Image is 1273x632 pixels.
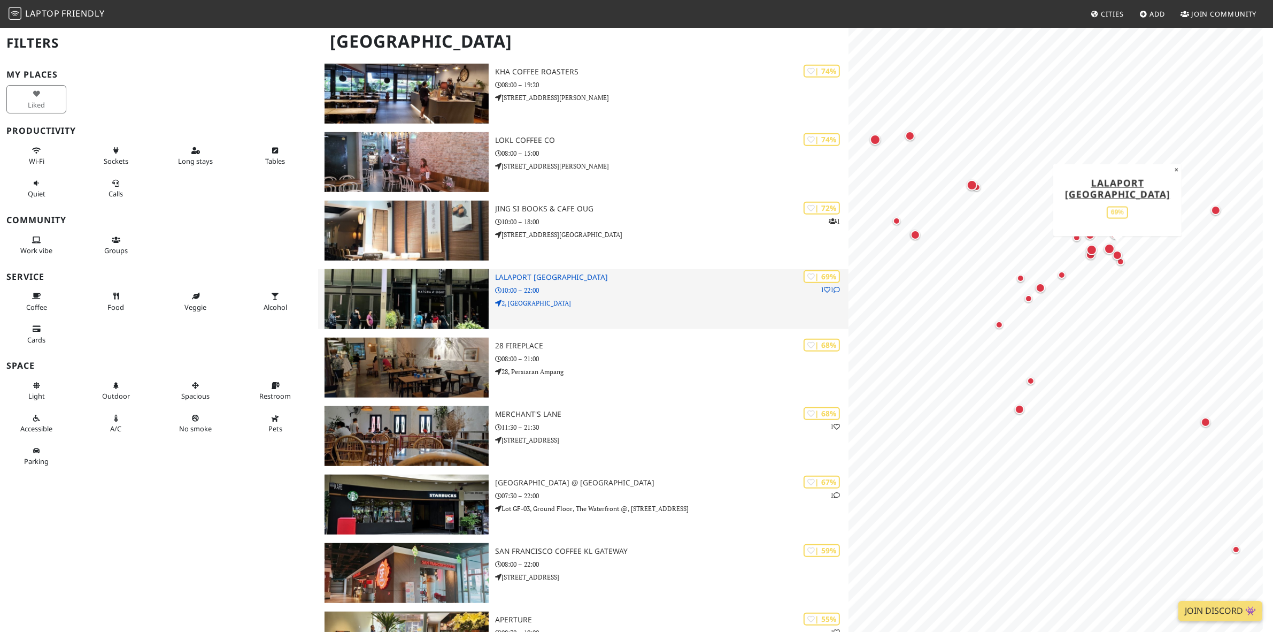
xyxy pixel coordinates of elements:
div: Map marker [1083,228,1097,242]
img: LaLaport Bukit Bintang City Centre [325,269,489,329]
div: | 55% [804,613,840,625]
div: Map marker [1110,248,1124,262]
span: Add [1150,9,1166,19]
h3: Community [6,215,312,225]
span: Alcohol [264,302,287,312]
div: Map marker [1013,402,1027,416]
div: | 72% [804,202,840,214]
p: [STREET_ADDRESS] [495,572,848,582]
button: Alcohol [245,287,305,316]
img: Merchant's Lane [325,406,489,466]
span: Food [107,302,124,312]
p: 07:30 – 22:00 [495,491,848,501]
div: Map marker [1024,375,1037,387]
button: Work vibe [6,231,66,260]
button: Food [86,287,146,316]
div: Map marker [1199,415,1213,429]
button: Close popup [1171,164,1182,176]
span: Group tables [104,246,128,255]
a: 28 Fireplace | 68% 28 Fireplace 08:00 – 21:00 28, Persiaran Ampang [318,338,848,398]
p: 08:00 – 22:00 [495,559,848,569]
a: LaLaport Bukit Bintang City Centre | 69% 11 LaLaport [GEOGRAPHIC_DATA] 10:00 – 22:00 2, [GEOGRAPH... [318,269,848,329]
p: 1 1 [821,285,840,295]
div: Map marker [908,227,921,240]
span: Join Community [1191,9,1257,19]
img: San Francisco Coffee KL Gateway [325,543,489,603]
span: Air conditioned [110,424,121,433]
div: Map marker [1022,292,1035,305]
span: Pet friendly [268,424,282,433]
span: Work-friendly tables [265,156,285,166]
span: Spacious [181,391,210,401]
h3: San Francisco Coffee KL Gateway [495,547,848,556]
div: | 74% [804,65,840,77]
button: Calls [86,174,146,203]
div: Map marker [1114,255,1127,268]
a: Join Community [1176,4,1261,24]
p: 2, [GEOGRAPHIC_DATA] [495,298,848,308]
p: 10:00 – 22:00 [495,285,848,295]
p: Lot GF-03, Ground Floor, The Waterfront @, [STREET_ADDRESS] [495,504,848,514]
a: LOKL Coffee Co | 74% LOKL Coffee Co 08:00 – 15:00 [STREET_ADDRESS][PERSON_NAME] [318,132,848,192]
h3: Service [6,272,312,282]
p: [STREET_ADDRESS][GEOGRAPHIC_DATA] [495,230,848,240]
div: Map marker [1014,272,1027,285]
p: 10:00 – 18:00 [495,217,848,227]
button: Veggie [166,287,226,316]
div: | 68% [804,407,840,420]
div: | 59% [804,544,840,557]
div: Map marker [1070,231,1083,244]
a: LaptopFriendly LaptopFriendly [9,5,105,24]
a: Starbucks Reserve @ Desa ParkCity | 67% 1 [GEOGRAPHIC_DATA] @ [GEOGRAPHIC_DATA] 07:30 – 22:00 Lot... [318,475,848,535]
button: Restroom [245,377,305,405]
p: 11:30 – 21:30 [495,422,848,432]
h3: Space [6,361,312,371]
p: 1 [829,216,840,226]
h3: LOKL Coffee Co [495,136,848,145]
span: Credit cards [27,335,45,345]
h3: Aperture [495,615,848,625]
div: Map marker [1102,241,1117,256]
h3: Jing Si Books & Cafe OUG [495,204,848,214]
button: Quiet [6,174,66,203]
div: Map marker [1055,269,1068,281]
span: Video/audio calls [109,189,123,199]
div: | 69% [804,270,840,283]
div: Map marker [890,215,903,227]
div: Map marker [965,178,979,193]
button: Coffee [6,287,66,316]
div: Map marker [868,132,883,147]
span: Veggie [184,302,206,312]
span: Natural light [28,391,45,401]
h3: LaLaport [GEOGRAPHIC_DATA] [495,273,848,282]
div: 69% [1107,206,1128,218]
button: Tables [245,142,305,170]
span: Laptop [25,7,60,19]
button: Sockets [86,142,146,170]
div: Map marker [903,129,917,143]
span: Coffee [26,302,47,312]
img: 28 Fireplace [325,338,489,398]
a: Add [1135,4,1170,24]
div: Map marker [1230,543,1243,556]
p: [STREET_ADDRESS] [495,435,848,445]
p: [STREET_ADDRESS][PERSON_NAME] [495,161,848,171]
p: 28, Persiaran Ampang [495,367,848,377]
p: 1 [830,490,840,500]
div: Map marker [908,228,922,242]
a: Merchant's Lane | 68% 1 Merchant's Lane 11:30 – 21:30 [STREET_ADDRESS] [318,406,848,466]
div: Map marker [993,318,1006,331]
span: Smoke free [179,424,212,433]
div: Map marker [1110,229,1123,241]
button: Spacious [166,377,226,405]
img: LOKL Coffee Co [325,132,489,192]
div: Map marker [1084,242,1099,257]
button: Pets [245,409,305,438]
p: 08:00 – 21:00 [495,354,848,364]
span: Friendly [61,7,104,19]
div: Map marker [1033,281,1047,295]
h3: Merchant's Lane [495,410,848,419]
p: 08:00 – 19:20 [495,80,848,90]
span: Power sockets [104,156,128,166]
span: Long stays [178,156,213,166]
